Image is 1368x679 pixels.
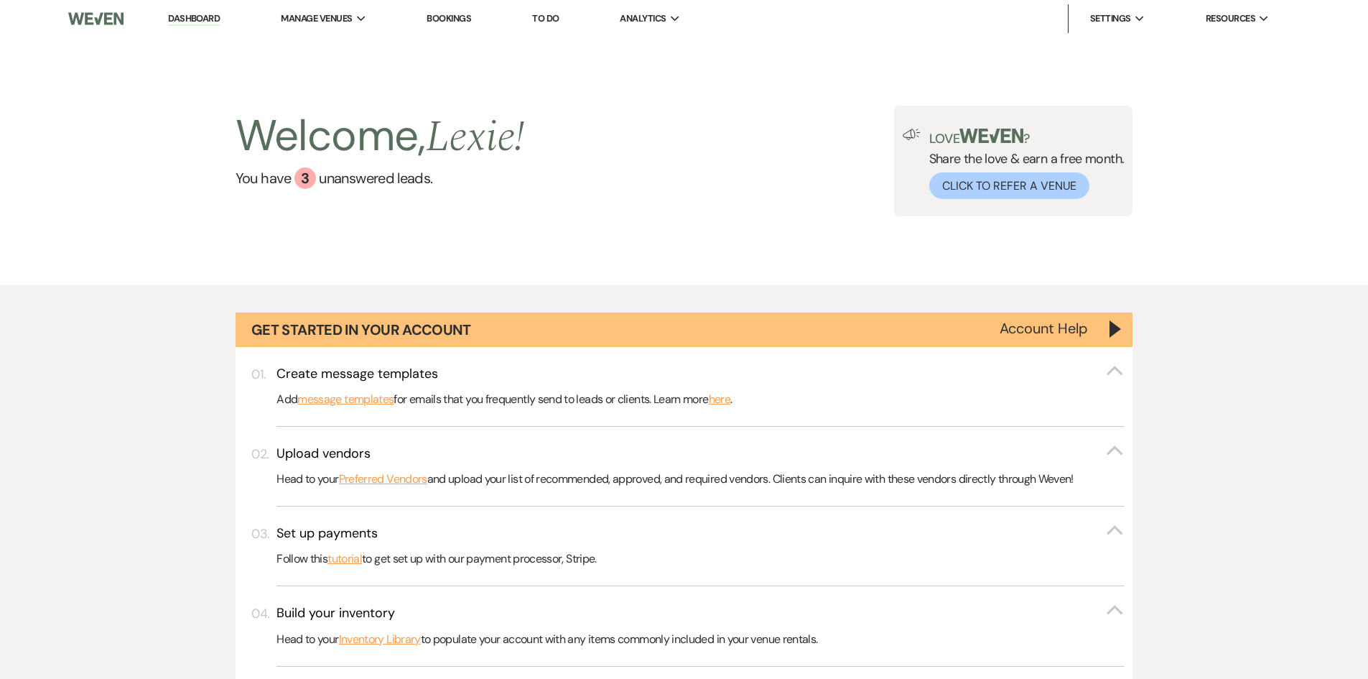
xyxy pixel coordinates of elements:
a: Dashboard [168,12,220,26]
h3: Build your inventory [276,604,395,622]
button: Click to Refer a Venue [929,172,1089,199]
a: To Do [532,12,559,24]
a: You have 3 unanswered leads. [236,167,525,189]
p: Love ? [929,129,1125,145]
div: 3 [294,167,316,189]
h1: Get Started in Your Account [251,320,471,340]
button: Create message templates [276,365,1124,383]
h2: Welcome, [236,106,525,167]
div: Share the love & earn a free month. [921,129,1125,199]
img: Weven Logo [68,4,123,34]
a: tutorial [327,550,362,568]
span: Resources [1206,11,1255,26]
span: Manage Venues [281,11,352,26]
img: weven-logo-green.svg [959,129,1023,143]
span: Settings [1090,11,1131,26]
span: Analytics [620,11,666,26]
p: Head to your to populate your account with any items commonly included in your venue rentals. [276,630,1124,649]
button: Upload vendors [276,445,1124,463]
a: here [709,390,730,409]
h3: Set up payments [276,525,378,542]
p: Add for emails that you frequently send to leads or clients. Learn more . [276,390,1124,409]
p: Follow this to get set up with our payment processor, Stripe. [276,550,1124,568]
span: Lexie ! [426,104,525,170]
a: message templates [297,390,394,409]
button: Set up payments [276,525,1124,542]
button: Account Help [1000,321,1088,336]
h3: Create message templates [276,365,438,383]
a: Inventory Library [339,630,421,649]
p: Head to your and upload your list of recommended, approved, and required vendors. Clients can inq... [276,470,1124,489]
a: Preferred Vendors [339,470,427,489]
a: Bookings [427,12,471,24]
button: Build your inventory [276,604,1124,622]
img: loud-speaker-illustration.svg [903,129,921,140]
h3: Upload vendors [276,445,371,463]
